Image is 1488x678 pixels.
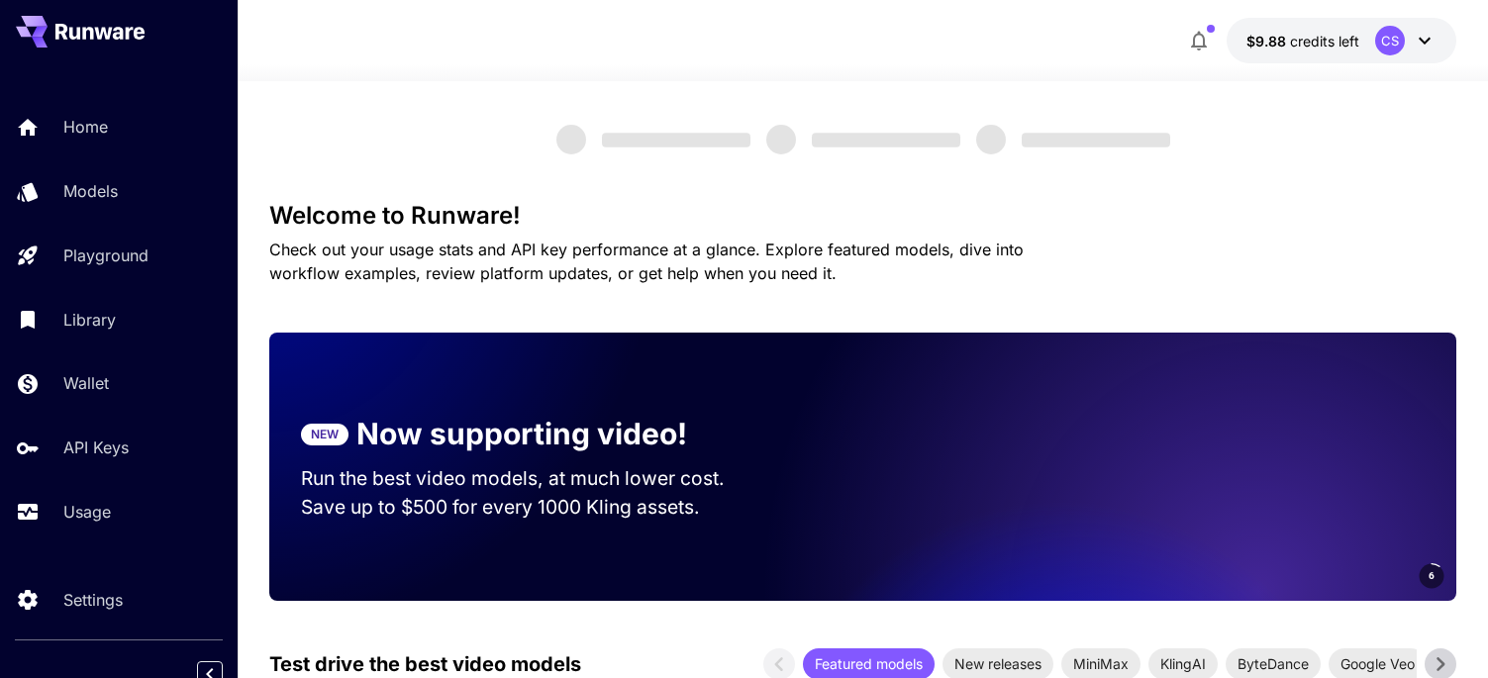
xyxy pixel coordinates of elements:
p: Save up to $500 for every 1000 Kling assets. [301,493,762,522]
span: 6 [1429,568,1435,583]
p: Usage [63,500,111,524]
button: $9.87565CS [1227,18,1456,63]
span: $9.88 [1246,33,1290,49]
span: Featured models [803,653,935,674]
span: MiniMax [1061,653,1141,674]
p: Settings [63,588,123,612]
p: Library [63,308,116,332]
div: CS [1375,26,1405,55]
p: Playground [63,243,149,267]
span: ByteDance [1226,653,1321,674]
div: $9.87565 [1246,31,1359,51]
span: Check out your usage stats and API key performance at a glance. Explore featured models, dive int... [269,240,1024,283]
p: Wallet [63,371,109,395]
p: Models [63,179,118,203]
p: Home [63,115,108,139]
span: Google Veo [1329,653,1427,674]
p: Now supporting video! [356,412,687,456]
span: New releases [942,653,1053,674]
p: API Keys [63,436,129,459]
span: KlingAI [1148,653,1218,674]
span: credits left [1290,33,1359,49]
p: NEW [311,426,339,443]
h3: Welcome to Runware! [269,202,1457,230]
p: Run the best video models, at much lower cost. [301,464,762,493]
